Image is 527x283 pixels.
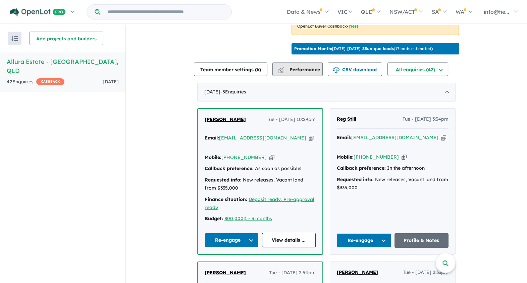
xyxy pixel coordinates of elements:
[224,215,244,221] a: 800,000
[205,154,221,160] strong: Mobile:
[351,134,438,140] a: [EMAIL_ADDRESS][DOMAIN_NAME]
[403,269,449,277] span: Tue - [DATE] 2:33pm
[205,233,259,247] button: Re-engage
[441,134,446,141] button: Copy
[219,135,306,141] a: [EMAIL_ADDRESS][DOMAIN_NAME]
[205,116,246,122] span: [PERSON_NAME]
[354,154,399,160] a: [PHONE_NUMBER]
[362,46,394,51] b: 33 unique leads
[294,46,332,51] b: Promotion Month:
[245,215,272,221] a: 1 - 3 months
[269,154,274,161] button: Copy
[103,79,119,85] span: [DATE]
[194,63,267,76] button: Team member settings (6)
[205,270,246,276] span: [PERSON_NAME]
[205,196,314,210] a: Deposit ready, Pre-approval ready
[197,83,456,102] div: [DATE]
[205,215,223,221] strong: Budget:
[337,233,391,248] button: Re-engage
[278,69,284,73] img: bar-chart.svg
[205,165,316,173] div: As soon as possible!
[337,269,378,275] span: [PERSON_NAME]
[337,154,354,160] strong: Mobile:
[262,233,316,247] a: View details ...
[205,176,316,192] div: New releases, Vacant land from $335,000
[337,134,351,140] strong: Email:
[337,165,386,171] strong: Callback preference:
[205,135,219,141] strong: Email:
[279,67,320,73] span: Performance
[30,32,103,45] button: Add projects and builders
[337,164,449,172] div: In the afternoon
[333,67,339,74] img: download icon
[221,154,267,160] a: [PHONE_NUMBER]
[337,115,356,123] a: Reg Still
[328,63,382,76] button: CSV download
[205,196,247,202] strong: Finance situation:
[257,67,259,73] span: 6
[267,116,316,124] span: Tue - [DATE] 10:29pm
[394,233,449,248] a: Profile & Notes
[205,269,246,277] a: [PERSON_NAME]
[7,57,119,75] h5: Allura Estate - [GEOGRAPHIC_DATA] , QLD
[36,78,64,85] span: CASHBACK
[294,46,433,52] p: [DATE] - [DATE] - ( 17 leads estimated)
[484,8,509,15] span: info@tie...
[205,165,254,171] strong: Callback preference:
[269,269,316,277] span: Tue - [DATE] 2:54pm
[11,36,18,41] img: sort.svg
[220,89,246,95] span: - 5 Enquir ies
[402,154,407,161] button: Copy
[102,5,230,19] input: Try estate name, suburb, builder or developer
[205,116,246,124] a: [PERSON_NAME]
[309,134,314,141] button: Copy
[297,24,347,29] u: OpenLot Buyer Cashback
[337,269,378,277] a: [PERSON_NAME]
[205,215,316,223] div: |
[10,8,66,16] img: Openlot PRO Logo White
[278,67,284,71] img: line-chart.svg
[337,176,449,192] div: New releases, Vacant land from $335,000
[337,176,374,183] strong: Requested info:
[349,24,358,29] span: [Yes]
[205,177,242,183] strong: Requested info:
[272,63,323,76] button: Performance
[337,116,356,122] span: Reg Still
[403,115,449,123] span: Tue - [DATE] 3:34pm
[7,78,64,86] div: 42 Enquir ies
[387,63,448,76] button: All enquiries (42)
